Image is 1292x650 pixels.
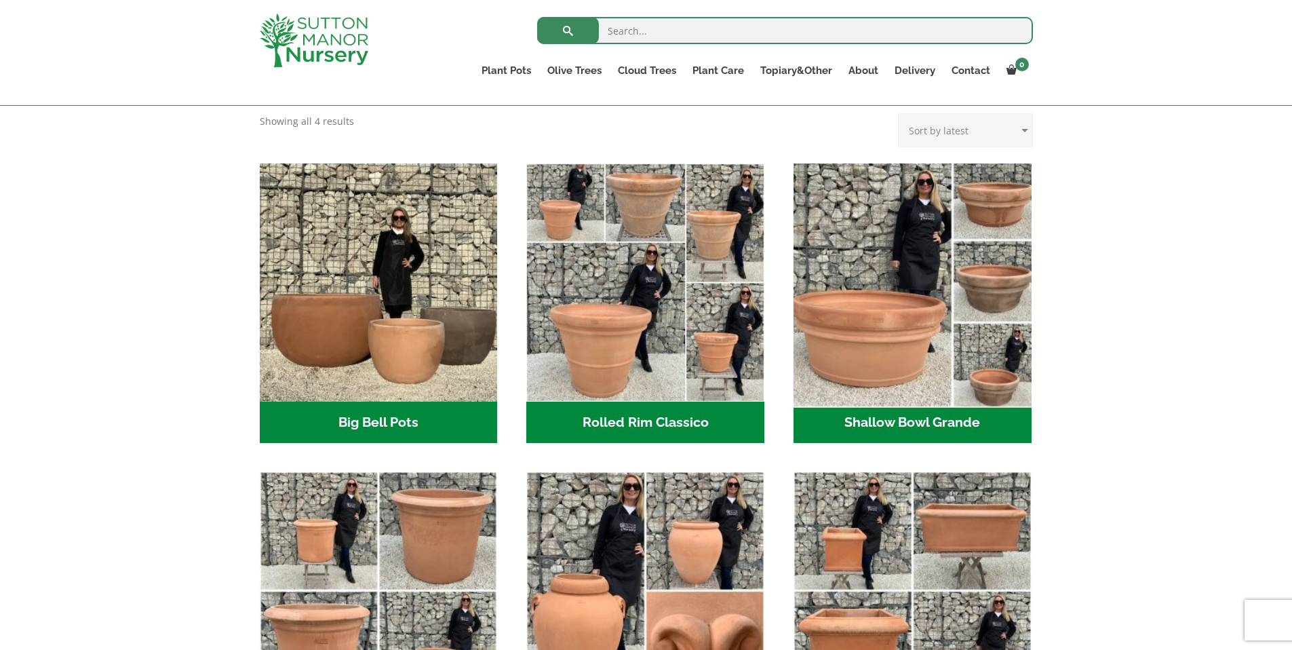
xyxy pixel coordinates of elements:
img: Big Bell Pots [260,164,498,402]
p: Showing all 4 results [260,113,354,130]
a: Visit product category Rolled Rim Classico [526,164,764,443]
img: logo [260,14,368,67]
a: Plant Pots [473,61,539,80]
img: Shallow Bowl Grande [787,157,1037,407]
a: Plant Care [684,61,752,80]
a: Topiary&Other [752,61,840,80]
a: Delivery [886,61,943,80]
a: Olive Trees [539,61,610,80]
a: About [840,61,886,80]
h2: Big Bell Pots [260,402,498,444]
h2: Rolled Rim Classico [526,402,764,444]
span: 0 [1015,58,1029,71]
a: Cloud Trees [610,61,684,80]
a: 0 [998,61,1033,80]
a: Visit product category Shallow Bowl Grande [794,164,1032,443]
h2: Shallow Bowl Grande [794,402,1032,444]
a: Contact [943,61,998,80]
select: Shop order [898,113,1033,147]
img: Rolled Rim Classico [526,164,764,402]
input: Search... [537,17,1033,44]
a: Visit product category Big Bell Pots [260,164,498,443]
